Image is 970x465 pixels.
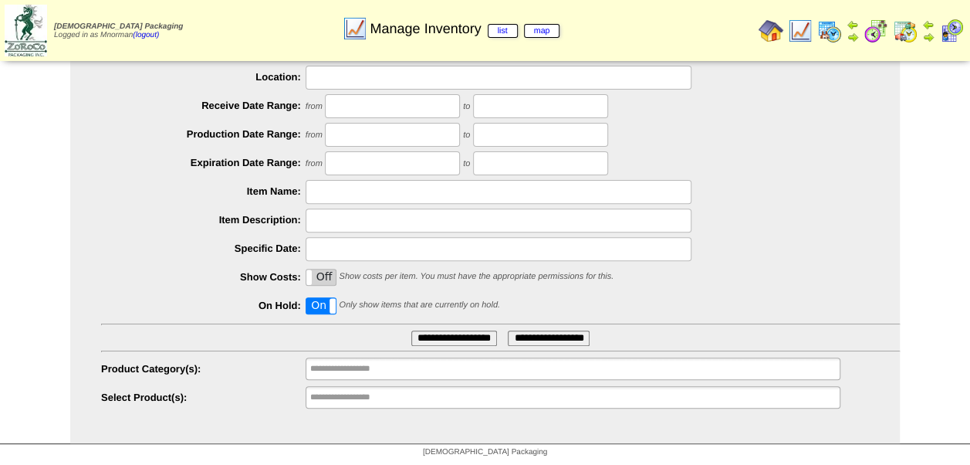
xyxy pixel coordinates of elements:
[788,19,813,43] img: line_graph.gif
[339,272,613,281] span: Show costs per item. You must have the appropriate permissions for this.
[101,243,306,254] label: Specific Date:
[101,363,306,375] label: Product Category(s):
[847,31,859,43] img: arrowright.gif
[343,16,367,41] img: line_graph.gif
[463,159,470,168] span: to
[306,297,336,314] div: OnOff
[101,214,306,226] label: Item Description:
[922,31,935,43] img: arrowright.gif
[339,300,499,310] span: Only show items that are currently on hold.
[101,71,306,83] label: Location:
[306,131,323,140] span: from
[101,100,306,111] label: Receive Date Range:
[101,271,306,283] label: Show Costs:
[101,392,306,403] label: Select Product(s):
[101,157,306,168] label: Expiration Date Range:
[939,19,964,43] img: calendarcustomer.gif
[306,159,323,168] span: from
[101,300,306,311] label: On Hold:
[864,19,888,43] img: calendarblend.gif
[370,21,559,37] span: Manage Inventory
[306,298,336,314] label: On
[524,24,560,38] a: map
[847,19,859,31] img: arrowleft.gif
[54,22,183,39] span: Logged in as Mnorman
[817,19,842,43] img: calendarprod.gif
[306,269,336,286] div: OnOff
[893,19,918,43] img: calendarinout.gif
[423,448,547,457] span: [DEMOGRAPHIC_DATA] Packaging
[488,24,518,38] a: list
[306,270,336,285] label: Off
[306,102,323,111] span: from
[5,5,47,56] img: zoroco-logo-small.webp
[922,19,935,31] img: arrowleft.gif
[463,102,470,111] span: to
[101,185,306,197] label: Item Name:
[54,22,183,31] span: [DEMOGRAPHIC_DATA] Packaging
[759,19,783,43] img: home.gif
[101,128,306,140] label: Production Date Range:
[133,31,159,39] a: (logout)
[463,131,470,140] span: to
